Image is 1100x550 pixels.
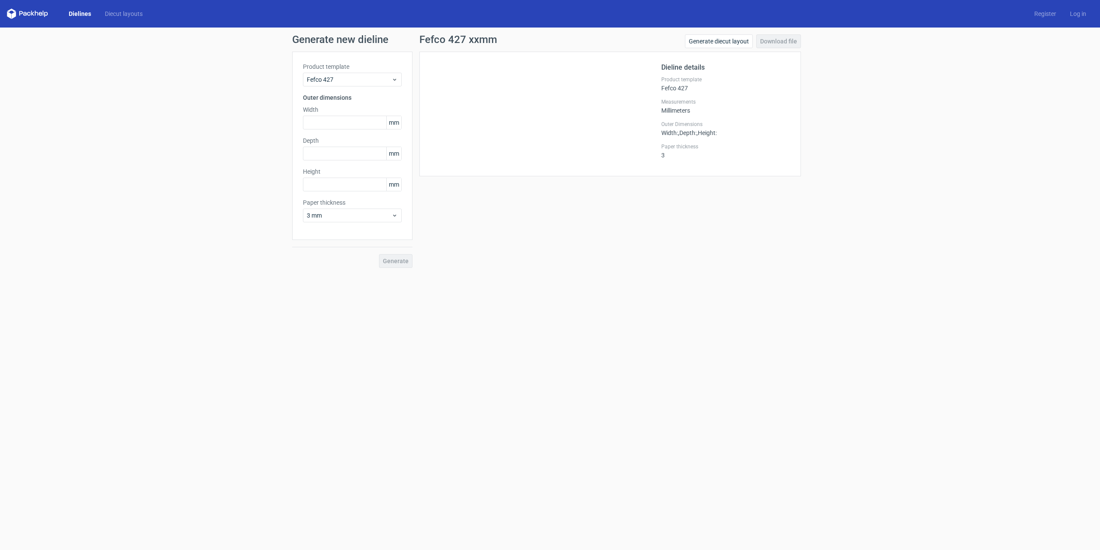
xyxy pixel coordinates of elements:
[303,136,402,145] label: Depth
[303,105,402,114] label: Width
[661,121,790,128] label: Outer Dimensions
[1063,9,1093,18] a: Log in
[685,34,753,48] a: Generate diecut layout
[98,9,150,18] a: Diecut layouts
[661,76,790,92] div: Fefco 427
[307,75,391,84] span: Fefco 427
[697,129,717,136] span: , Height :
[303,198,402,207] label: Paper thickness
[303,62,402,71] label: Product template
[303,93,402,102] h3: Outer dimensions
[661,143,790,159] div: 3
[307,211,391,220] span: 3 mm
[678,129,697,136] span: , Depth :
[292,34,808,45] h1: Generate new dieline
[661,76,790,83] label: Product template
[419,34,497,45] h1: Fefco 427 xxmm
[386,178,401,191] span: mm
[661,98,790,105] label: Measurements
[386,116,401,129] span: mm
[661,143,790,150] label: Paper thickness
[661,129,678,136] span: Width :
[661,98,790,114] div: Millimeters
[1027,9,1063,18] a: Register
[303,167,402,176] label: Height
[62,9,98,18] a: Dielines
[661,62,790,73] h2: Dieline details
[386,147,401,160] span: mm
